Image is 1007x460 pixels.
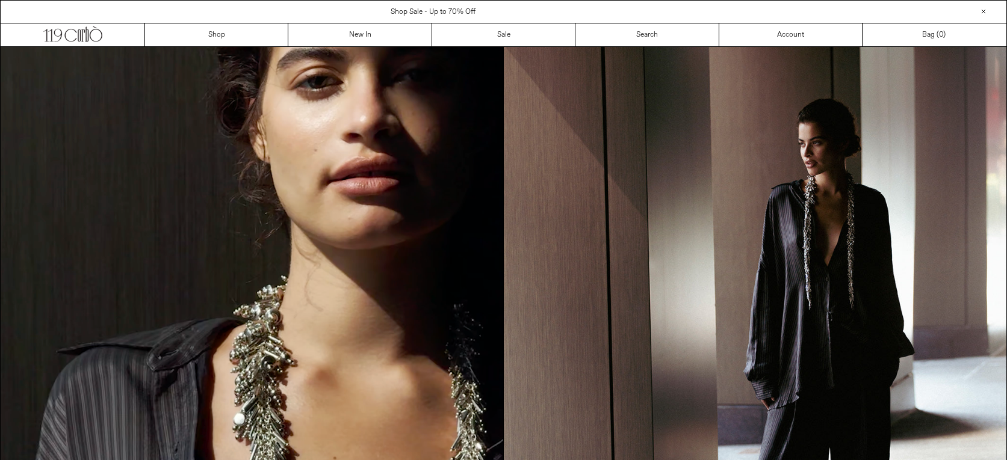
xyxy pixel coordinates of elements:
[391,7,476,17] a: Shop Sale - Up to 70% Off
[575,23,719,46] a: Search
[863,23,1006,46] a: Bag ()
[939,30,943,40] span: 0
[145,23,288,46] a: Shop
[288,23,432,46] a: New In
[719,23,863,46] a: Account
[432,23,575,46] a: Sale
[939,29,946,40] span: )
